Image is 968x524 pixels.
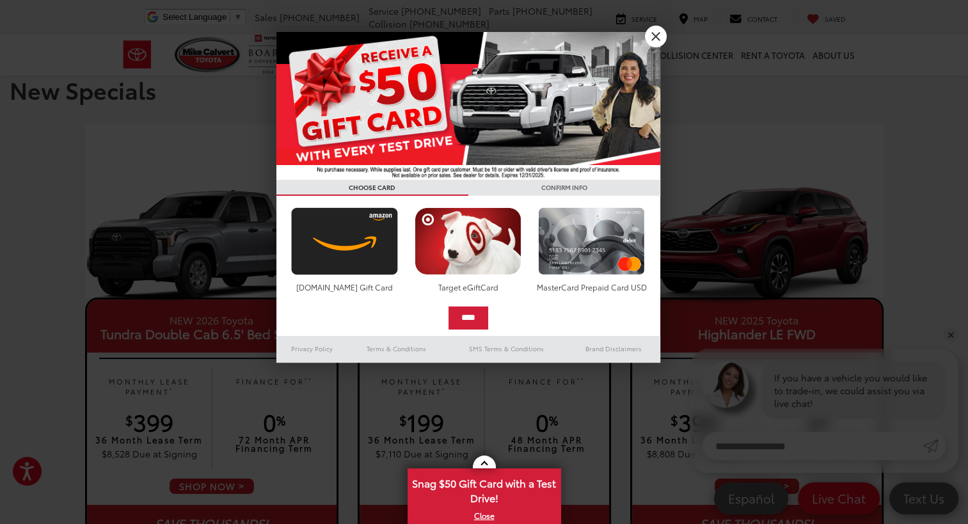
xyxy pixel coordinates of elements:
img: 55838_top_625864.jpg [276,32,660,180]
img: mastercard.png [535,207,648,275]
span: Snag $50 Gift Card with a Test Drive! [409,470,560,509]
a: SMS Terms & Conditions [446,341,567,356]
h3: CONFIRM INFO [468,180,660,196]
div: Target eGiftCard [411,282,525,292]
a: Terms & Conditions [347,341,445,356]
a: Privacy Policy [276,341,348,356]
div: [DOMAIN_NAME] Gift Card [288,282,401,292]
img: amazoncard.png [288,207,401,275]
img: targetcard.png [411,207,525,275]
a: Brand Disclaimers [567,341,660,356]
div: MasterCard Prepaid Card USD [535,282,648,292]
h3: CHOOSE CARD [276,180,468,196]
